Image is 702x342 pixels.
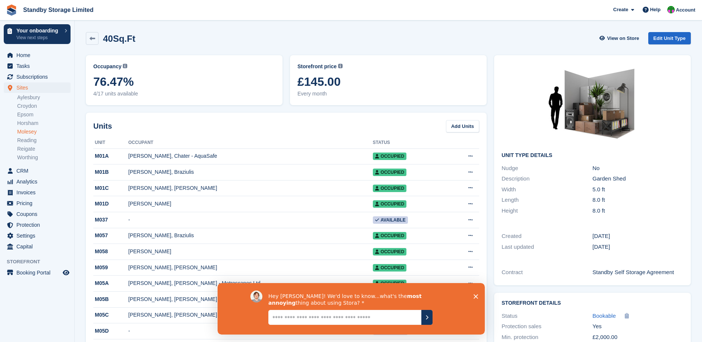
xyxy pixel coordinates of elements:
[128,184,373,192] div: [PERSON_NAME], [PERSON_NAME]
[16,166,61,176] span: CRM
[4,220,71,230] a: menu
[502,175,592,183] div: Description
[4,50,71,60] a: menu
[93,90,275,98] span: 4/17 units available
[128,152,373,160] div: [PERSON_NAME], Chater - AquaSafe
[93,63,121,70] span: Occupancy
[297,75,479,88] span: £145.00
[128,264,373,272] div: [PERSON_NAME], [PERSON_NAME]
[4,209,71,219] a: menu
[537,63,649,147] img: 40-sqft-unit.jpg
[373,185,406,192] span: Occupied
[16,61,61,71] span: Tasks
[502,164,592,173] div: Nudge
[93,311,128,319] div: M05C
[373,169,406,176] span: Occupied
[16,34,61,41] p: View next steps
[4,187,71,198] a: menu
[17,120,71,127] a: Horsham
[128,232,373,239] div: [PERSON_NAME], Braziulis
[373,264,406,272] span: Occupied
[593,207,683,215] div: 8.0 ft
[593,232,683,241] div: [DATE]
[93,152,128,160] div: M01A
[593,313,616,319] span: Bookable
[648,32,691,44] a: Edit Unit Type
[593,196,683,204] div: 8.0 ft
[103,34,135,44] h2: 40Sq.Ft
[593,333,683,342] div: £2,000.00
[128,311,373,319] div: [PERSON_NAME], [PERSON_NAME]
[218,283,485,335] iframe: Survey by David from Stora
[16,72,61,82] span: Subscriptions
[93,120,112,132] h2: Units
[373,216,408,224] span: Available
[593,164,683,173] div: No
[607,35,639,42] span: View on Store
[93,216,128,224] div: M037
[373,137,450,149] th: Status
[93,168,128,176] div: M01B
[613,6,628,13] span: Create
[128,295,373,303] div: [PERSON_NAME], [PERSON_NAME]
[4,198,71,208] a: menu
[4,230,71,241] a: menu
[502,207,592,215] div: Height
[17,137,71,144] a: Reading
[16,241,61,252] span: Capital
[17,94,71,101] a: Aylesbury
[93,75,275,88] span: 76.47%
[4,166,71,176] a: menu
[16,198,61,208] span: Pricing
[4,241,71,252] a: menu
[502,268,592,277] div: Contract
[4,82,71,93] a: menu
[593,175,683,183] div: Garden Shed
[16,267,61,278] span: Booking Portal
[4,72,71,82] a: menu
[128,200,373,208] div: [PERSON_NAME]
[502,232,592,241] div: Created
[17,145,71,153] a: Reigate
[373,248,406,255] span: Occupied
[373,232,406,239] span: Occupied
[17,103,71,110] a: Croydon
[593,185,683,194] div: 5.0 ft
[4,176,71,187] a: menu
[62,268,71,277] a: Preview store
[128,279,373,287] div: [PERSON_NAME], [PERSON_NAME] - Metroscapes Ltd
[93,184,128,192] div: M01C
[16,220,61,230] span: Protection
[128,323,373,339] td: -
[6,4,17,16] img: stora-icon-8386f47178a22dfd0bd8f6a31ec36ba5ce8667c1dd55bd0f319d3a0aa187defe.svg
[373,280,406,287] span: Occupied
[502,322,592,331] div: Protection sales
[93,295,128,303] div: M05B
[7,258,74,266] span: Storefront
[93,248,128,255] div: M058
[128,168,373,176] div: [PERSON_NAME], Braziulis
[593,243,683,251] div: [DATE]
[16,230,61,241] span: Settings
[593,312,616,320] a: Bookable
[16,82,61,93] span: Sites
[502,243,592,251] div: Last updated
[128,212,373,228] td: -
[123,64,127,68] img: icon-info-grey-7440780725fd019a000dd9b08b2336e03edf1995a4989e88bcd33f0948082b44.svg
[128,248,373,255] div: [PERSON_NAME]
[16,176,61,187] span: Analytics
[502,333,592,342] div: Min. protection
[16,28,61,33] p: Your onboarding
[676,6,695,14] span: Account
[373,153,406,160] span: Occupied
[93,279,128,287] div: M05A
[446,120,479,132] a: Add Units
[502,196,592,204] div: Length
[502,300,683,306] h2: Storefront Details
[4,267,71,278] a: menu
[502,153,683,159] h2: Unit Type details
